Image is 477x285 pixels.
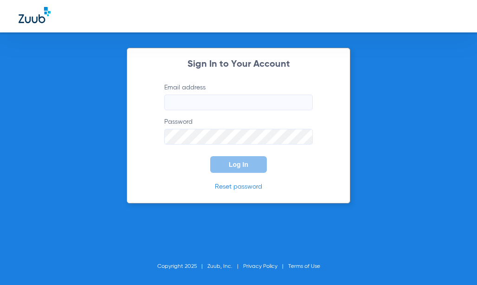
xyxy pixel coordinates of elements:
a: Privacy Policy [243,264,277,269]
li: Copyright 2025 [157,262,207,271]
span: Log In [229,161,248,168]
a: Reset password [215,184,262,190]
iframe: Chat Widget [431,241,477,285]
label: Email address [164,83,313,110]
input: Password [164,129,313,145]
h2: Sign In to Your Account [150,60,327,69]
label: Password [164,117,313,145]
button: Log In [210,156,267,173]
li: Zuub, Inc. [207,262,243,271]
img: Zuub Logo [19,7,51,23]
input: Email address [164,95,313,110]
a: Terms of Use [288,264,320,269]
